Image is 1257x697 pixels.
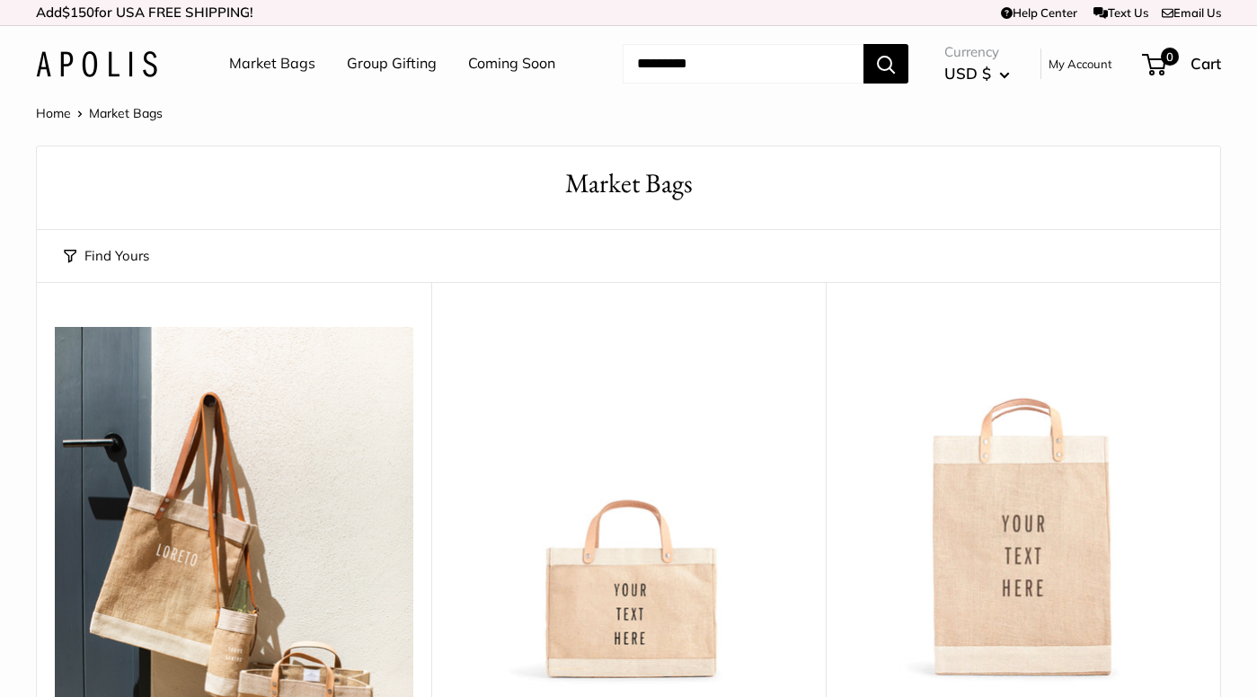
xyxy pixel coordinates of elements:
[1049,53,1112,75] a: My Account
[1001,5,1077,20] a: Help Center
[449,327,808,685] img: Petite Market Bag in Natural
[89,105,163,121] span: Market Bags
[347,50,437,77] a: Group Gifting
[1162,5,1221,20] a: Email Us
[1191,54,1221,73] span: Cart
[863,44,908,84] button: Search
[1161,48,1179,66] span: 0
[944,59,1010,88] button: USD $
[64,164,1193,203] h1: Market Bags
[36,101,163,125] nav: Breadcrumb
[844,327,1202,685] img: Market Bag in Natural
[229,50,315,77] a: Market Bags
[1093,5,1148,20] a: Text Us
[468,50,555,77] a: Coming Soon
[449,327,808,685] a: Petite Market Bag in Naturaldescription_Effortless style that elevates every moment
[36,51,157,77] img: Apolis
[64,243,149,269] button: Find Yours
[944,40,1010,65] span: Currency
[844,327,1202,685] a: Market Bag in NaturalMarket Bag in Natural
[36,105,71,121] a: Home
[1144,49,1221,78] a: 0 Cart
[623,44,863,84] input: Search...
[944,64,991,83] span: USD $
[62,4,94,21] span: $150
